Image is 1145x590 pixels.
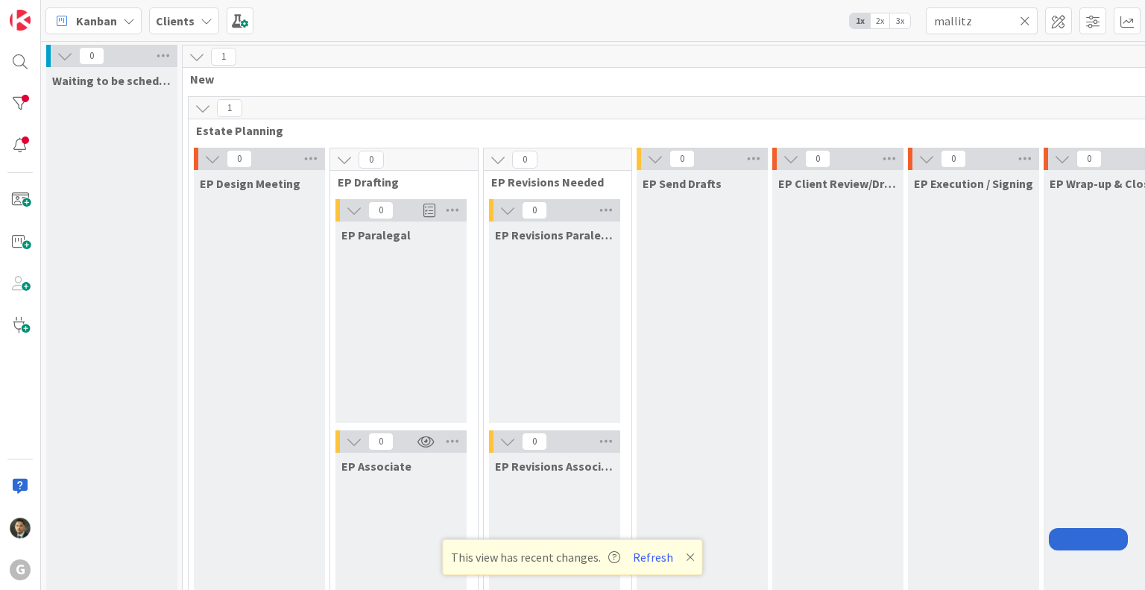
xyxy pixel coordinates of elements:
[200,176,300,191] span: EP Design Meeting
[512,151,537,169] span: 0
[941,150,966,168] span: 0
[495,227,614,242] span: EP Revisions Paralegal
[451,548,620,566] span: This view has recent changes.
[926,7,1038,34] input: Quick Filter...
[669,150,695,168] span: 0
[805,150,830,168] span: 0
[76,12,117,30] span: Kanban
[341,459,411,474] span: EP Associate
[10,559,31,580] div: G
[870,13,890,28] span: 2x
[217,99,242,117] span: 1
[368,201,394,219] span: 0
[211,48,236,66] span: 1
[338,175,459,189] span: EP Drafting
[156,13,195,28] b: Clients
[491,175,613,189] span: EP Revisions Needed
[79,47,104,65] span: 0
[368,433,394,451] span: 0
[850,13,870,28] span: 1x
[1076,150,1102,168] span: 0
[643,176,722,191] span: EP Send Drafts
[778,176,898,191] span: EP Client Review/Draft Review Meeting
[522,433,547,451] span: 0
[52,73,171,88] span: Waiting to be scheduled
[495,459,614,474] span: EP Revisions Associate
[359,151,384,169] span: 0
[227,150,252,168] span: 0
[10,10,31,31] img: Visit kanbanzone.com
[628,547,678,567] button: Refresh
[341,227,411,242] span: EP Paralegal
[914,176,1033,191] span: EP Execution / Signing
[522,201,547,219] span: 0
[890,13,910,28] span: 3x
[10,518,31,539] img: CG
